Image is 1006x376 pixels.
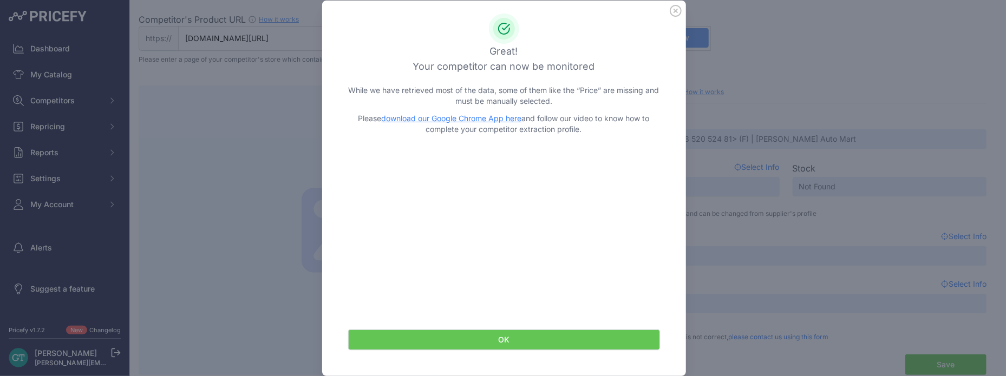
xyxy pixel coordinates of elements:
[348,85,660,107] p: While we have retrieved most of the data, some of them like the “Price” are missing and must be m...
[348,44,660,59] h3: Great!
[382,114,522,123] a: download our Google Chrome App here
[348,329,660,350] button: OK
[348,59,660,74] h3: Your competitor can now be monitored
[348,113,660,135] p: Please and follow our video to know how to complete your competitor extraction profile.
